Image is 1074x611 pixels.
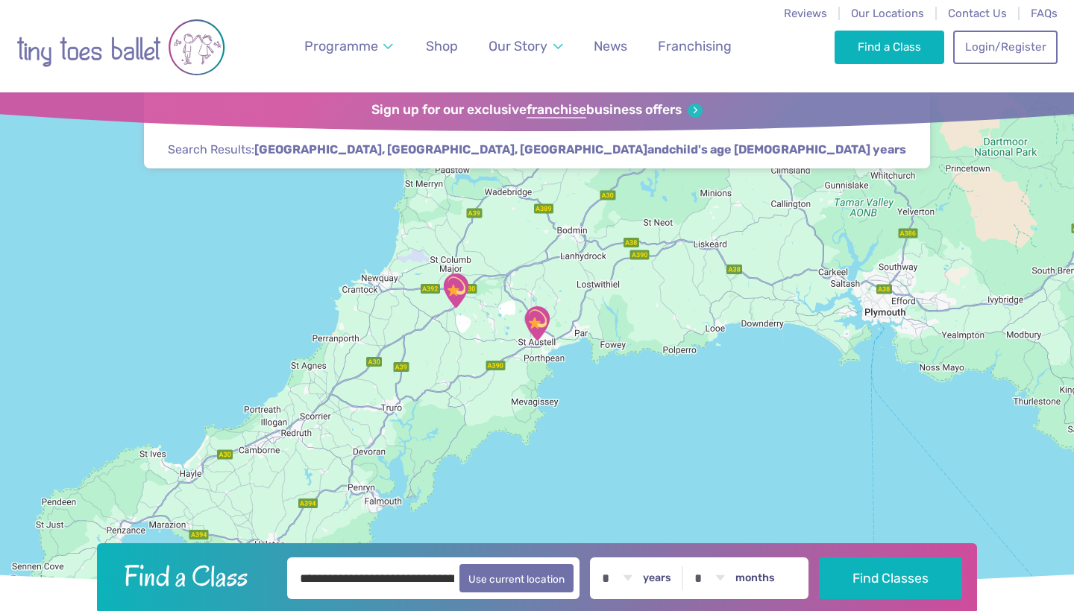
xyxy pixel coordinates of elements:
img: tiny toes ballet [16,10,225,85]
strong: franchise [527,102,586,118]
a: Franchising [651,30,738,63]
a: Sign up for our exclusivefranchisebusiness offers [371,102,702,118]
span: Programme [304,38,378,54]
a: Login/Register [953,31,1058,63]
div: Fraddon Village Hall [437,272,474,309]
strong: and [254,142,906,156]
span: Shop [426,38,458,54]
a: Our Story [482,30,570,63]
label: months [735,572,775,585]
a: Open this area in Google Maps (opens a new window) [4,572,53,591]
a: News [587,30,634,63]
h2: Find a Class [112,557,277,595]
button: Find Classes [819,557,963,599]
label: years [643,572,671,585]
a: Our Locations [851,7,924,20]
a: Contact Us [948,7,1007,20]
a: FAQs [1031,7,1058,20]
a: Shop [419,30,465,63]
span: child's age [DEMOGRAPHIC_DATA] years [669,142,906,158]
div: St Austell Leisure Centre [518,305,556,342]
a: Reviews [784,7,827,20]
img: Google [4,572,53,591]
a: Programme [298,30,401,63]
span: [GEOGRAPHIC_DATA], [GEOGRAPHIC_DATA], [GEOGRAPHIC_DATA] [254,142,647,158]
span: Our Story [489,38,547,54]
button: Use current location [459,564,574,592]
a: Find a Class [835,31,944,63]
span: Franchising [658,38,732,54]
span: News [594,38,627,54]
